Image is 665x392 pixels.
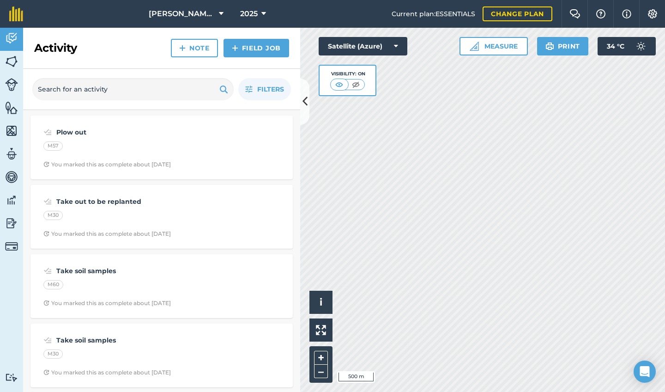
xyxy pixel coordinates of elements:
[36,190,287,243] a: Take out to be replantedM30Clock with arrow pointing clockwiseYou marked this as complete about [...
[5,373,18,382] img: svg+xml;base64,PD94bWwgdmVyc2lvbj0iMS4wIiBlbmNvZGluZz0idXRmLTgiPz4KPCEtLSBHZW5lcmF0b3I6IEFkb2JlIE...
[330,70,365,78] div: Visibility: On
[634,361,656,383] div: Open Intercom Messenger
[5,170,18,184] img: svg+xml;base64,PD94bWwgdmVyc2lvbj0iMS4wIiBlbmNvZGluZz0idXRmLTgiPz4KPCEtLSBHZW5lcmF0b3I6IEFkb2JlIE...
[5,193,18,207] img: svg+xml;base64,PD94bWwgdmVyc2lvbj0iMS4wIiBlbmNvZGluZz0idXRmLTgiPz4KPCEtLSBHZW5lcmF0b3I6IEFkb2JlIE...
[350,80,362,89] img: svg+xml;base64,PHN2ZyB4bWxucz0iaHR0cDovL3d3dy53My5vcmcvMjAwMC9zdmciIHdpZHRoPSI1MCIgaGVpZ2h0PSI0MC...
[5,240,18,253] img: svg+xml;base64,PD94bWwgdmVyc2lvbj0iMS4wIiBlbmNvZGluZz0idXRmLTgiPz4KPCEtLSBHZW5lcmF0b3I6IEFkb2JlIE...
[43,369,49,375] img: Clock with arrow pointing clockwise
[32,78,234,100] input: Search for an activity
[622,8,631,19] img: svg+xml;base64,PHN2ZyB4bWxucz0iaHR0cDovL3d3dy53My5vcmcvMjAwMC9zdmciIHdpZHRoPSIxNyIgaGVpZ2h0PSIxNy...
[43,161,171,168] div: You marked this as complete about [DATE]
[56,335,203,345] strong: Take soil samples
[5,101,18,115] img: svg+xml;base64,PHN2ZyB4bWxucz0iaHR0cDovL3d3dy53My5vcmcvMjAwMC9zdmciIHdpZHRoPSI1NiIgaGVpZ2h0PSI2MC...
[459,37,528,55] button: Measure
[647,9,658,18] img: A cog icon
[5,78,18,91] img: svg+xml;base64,PD94bWwgdmVyc2lvbj0iMS4wIiBlbmNvZGluZz0idXRmLTgiPz4KPCEtLSBHZW5lcmF0b3I6IEFkb2JlIE...
[316,325,326,335] img: Four arrows, one pointing top left, one top right, one bottom right and the last bottom left
[5,124,18,138] img: svg+xml;base64,PHN2ZyB4bWxucz0iaHR0cDovL3d3dy53My5vcmcvMjAwMC9zdmciIHdpZHRoPSI1NiIgaGVpZ2h0PSI2MC...
[43,349,63,359] div: M30
[5,31,18,45] img: svg+xml;base64,PD94bWwgdmVyc2lvbj0iMS4wIiBlbmNvZGluZz0idXRmLTgiPz4KPCEtLSBHZW5lcmF0b3I6IEFkb2JlIE...
[232,43,238,54] img: svg+xml;base64,PHN2ZyB4bWxucz0iaHR0cDovL3d3dy53My5vcmcvMjAwMC9zdmciIHdpZHRoPSIxNCIgaGVpZ2h0PSIyNC...
[36,260,287,312] a: Take soil samplesM60Clock with arrow pointing clockwiseYou marked this as complete about [DATE]
[483,6,552,21] a: Change plan
[632,37,650,55] img: svg+xml;base64,PD94bWwgdmVyc2lvbj0iMS4wIiBlbmNvZGluZz0idXRmLTgiPz4KPCEtLSBHZW5lcmF0b3I6IEFkb2JlIE...
[43,300,49,306] img: Clock with arrow pointing clockwise
[314,351,328,365] button: +
[43,196,52,207] img: svg+xml;base64,PD94bWwgdmVyc2lvbj0iMS4wIiBlbmNvZGluZz0idXRmLTgiPz4KPCEtLSBHZW5lcmF0b3I6IEFkb2JlIE...
[34,41,77,55] h2: Activity
[5,55,18,68] img: svg+xml;base64,PHN2ZyB4bWxucz0iaHR0cDovL3d3dy53My5vcmcvMjAwMC9zdmciIHdpZHRoPSI1NiIgaGVpZ2h0PSI2MC...
[56,266,203,276] strong: Take soil samples
[392,9,475,19] span: Current plan : ESSENTIALS
[43,369,171,376] div: You marked this as complete about [DATE]
[537,37,589,55] button: Print
[9,6,23,21] img: fieldmargin Logo
[319,37,407,55] button: Satellite (Azure)
[43,300,171,307] div: You marked this as complete about [DATE]
[595,9,606,18] img: A question mark icon
[56,127,203,137] strong: Plow out
[5,216,18,230] img: svg+xml;base64,PD94bWwgdmVyc2lvbj0iMS4wIiBlbmNvZGluZz0idXRmLTgiPz4KPCEtLSBHZW5lcmF0b3I6IEFkb2JlIE...
[333,80,345,89] img: svg+xml;base64,PHN2ZyB4bWxucz0iaHR0cDovL3d3dy53My5vcmcvMjAwMC9zdmciIHdpZHRoPSI1MCIgaGVpZ2h0PSI0MC...
[607,37,624,55] span: 34 ° C
[43,161,49,167] img: Clock with arrow pointing clockwise
[179,43,186,54] img: svg+xml;base64,PHN2ZyB4bWxucz0iaHR0cDovL3d3dy53My5vcmcvMjAwMC9zdmciIHdpZHRoPSIxNCIgaGVpZ2h0PSIyNC...
[43,231,49,237] img: Clock with arrow pointing clockwise
[470,42,479,51] img: Ruler icon
[240,8,258,19] span: 2025
[43,280,63,289] div: M60
[569,9,580,18] img: Two speech bubbles overlapping with the left bubble in the forefront
[598,37,656,55] button: 34 °C
[257,84,284,94] span: Filters
[238,78,291,100] button: Filters
[43,127,52,138] img: svg+xml;base64,PD94bWwgdmVyc2lvbj0iMS4wIiBlbmNvZGluZz0idXRmLTgiPz4KPCEtLSBHZW5lcmF0b3I6IEFkb2JlIE...
[314,365,328,378] button: –
[320,296,322,308] span: i
[43,211,63,220] div: M30
[545,41,554,52] img: svg+xml;base64,PHN2ZyB4bWxucz0iaHR0cDovL3d3dy53My5vcmcvMjAwMC9zdmciIHdpZHRoPSIxOSIgaGVpZ2h0PSIyNC...
[219,84,228,95] img: svg+xml;base64,PHN2ZyB4bWxucz0iaHR0cDovL3d3dy53My5vcmcvMjAwMC9zdmciIHdpZHRoPSIxOSIgaGVpZ2h0PSIyNC...
[43,335,52,346] img: svg+xml;base64,PD94bWwgdmVyc2lvbj0iMS4wIiBlbmNvZGluZz0idXRmLTgiPz4KPCEtLSBHZW5lcmF0b3I6IEFkb2JlIE...
[43,265,52,276] img: svg+xml;base64,PD94bWwgdmVyc2lvbj0iMS4wIiBlbmNvZGluZz0idXRmLTgiPz4KPCEtLSBHZW5lcmF0b3I6IEFkb2JlIE...
[36,329,287,382] a: Take soil samplesM30Clock with arrow pointing clockwiseYou marked this as complete about [DATE]
[171,39,218,57] a: Note
[224,39,289,57] a: Field Job
[149,8,215,19] span: [PERSON_NAME][GEOGRAPHIC_DATA]
[43,230,171,238] div: You marked this as complete about [DATE]
[56,196,203,207] strong: Take out to be replanted
[5,147,18,161] img: svg+xml;base64,PD94bWwgdmVyc2lvbj0iMS4wIiBlbmNvZGluZz0idXRmLTgiPz4KPCEtLSBHZW5lcmF0b3I6IEFkb2JlIE...
[309,291,332,314] button: i
[43,141,63,151] div: M57
[36,121,287,174] a: Plow outM57Clock with arrow pointing clockwiseYou marked this as complete about [DATE]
